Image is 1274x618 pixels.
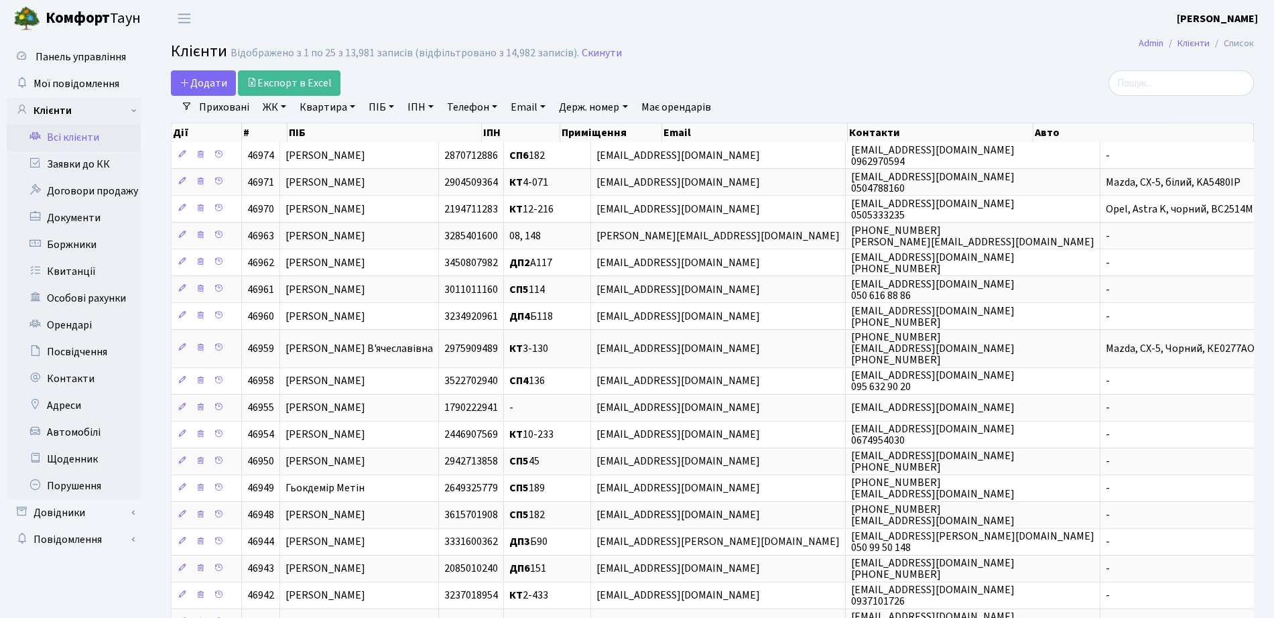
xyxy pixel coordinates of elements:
span: [EMAIL_ADDRESS][DOMAIN_NAME] 0504788160 [851,170,1015,196]
th: Дії [172,123,242,142]
b: СП5 [509,454,529,469]
span: 08, 148 [509,229,541,243]
span: [EMAIL_ADDRESS][DOMAIN_NAME] [596,508,760,523]
span: 3011011160 [444,282,498,297]
a: Повідомлення [7,526,141,553]
span: - [509,401,513,416]
li: Список [1210,36,1254,51]
a: Всі клієнти [7,124,141,151]
a: Договори продажу [7,178,141,204]
b: СП5 [509,508,529,523]
span: 182 [509,508,545,523]
span: [EMAIL_ADDRESS][DOMAIN_NAME] [596,202,760,217]
span: 3285401600 [444,229,498,243]
nav: breadcrumb [1119,29,1274,58]
a: Admin [1139,36,1163,50]
th: ІПН [482,123,560,142]
a: [PERSON_NAME] [1177,11,1258,27]
span: [PERSON_NAME][EMAIL_ADDRESS][DOMAIN_NAME] [596,229,840,243]
span: [EMAIL_ADDRESS][DOMAIN_NAME] [851,401,1015,416]
span: - [1106,508,1110,523]
span: 2194711283 [444,202,498,217]
span: - [1106,454,1110,469]
span: 46970 [247,202,274,217]
span: 3-130 [509,341,548,356]
a: ІПН [402,96,439,119]
a: Порушення [7,473,141,499]
span: 3331600362 [444,535,498,550]
span: 12-216 [509,202,554,217]
span: Таун [46,7,141,30]
span: [EMAIL_ADDRESS][DOMAIN_NAME] [596,454,760,469]
span: [PERSON_NAME] [285,229,365,243]
a: Квартира [294,96,361,119]
span: [EMAIL_ADDRESS][PERSON_NAME][DOMAIN_NAME] [596,535,840,550]
a: Орендарі [7,312,141,338]
span: - [1106,589,1110,603]
span: А117 [509,255,552,270]
span: 2870712886 [444,148,498,163]
a: Email [505,96,551,119]
span: 46948 [247,508,274,523]
b: СП6 [509,148,529,163]
span: [EMAIL_ADDRESS][DOMAIN_NAME] [596,309,760,324]
span: [EMAIL_ADDRESS][DOMAIN_NAME] 0505333235 [851,196,1015,223]
span: 151 [509,562,546,576]
span: [PHONE_NUMBER] [EMAIL_ADDRESS][DOMAIN_NAME] [851,502,1015,528]
span: [PERSON_NAME] [285,309,365,324]
span: [PERSON_NAME] [285,175,365,190]
th: Email [662,123,848,142]
a: Мої повідомлення [7,70,141,97]
span: - [1106,255,1110,270]
span: [EMAIL_ADDRESS][DOMAIN_NAME] [596,148,760,163]
span: [PERSON_NAME] [285,374,365,389]
span: 2649325779 [444,481,498,496]
span: Б118 [509,309,553,324]
a: Клієнти [1177,36,1210,50]
a: Квитанції [7,258,141,285]
b: СП4 [509,374,529,389]
span: 46963 [247,229,274,243]
b: ДП6 [509,562,530,576]
span: 46949 [247,481,274,496]
span: 1790222941 [444,401,498,416]
span: 46971 [247,175,274,190]
span: 45 [509,454,539,469]
span: 114 [509,282,545,297]
span: 3522702940 [444,374,498,389]
span: 189 [509,481,545,496]
span: 46974 [247,148,274,163]
a: Документи [7,204,141,231]
span: [EMAIL_ADDRESS][DOMAIN_NAME] 0937101726 [851,582,1015,609]
th: ПІБ [288,123,482,142]
a: Має орендарів [636,96,716,119]
b: ДП3 [509,535,530,550]
span: 46955 [247,401,274,416]
span: [EMAIL_ADDRESS][DOMAIN_NAME] [596,562,760,576]
span: [PERSON_NAME] [285,562,365,576]
span: Б90 [509,535,548,550]
span: - [1106,562,1110,576]
span: [PERSON_NAME] [285,535,365,550]
a: Довідники [7,499,141,526]
span: [EMAIL_ADDRESS][DOMAIN_NAME] 0674954030 [851,422,1015,448]
span: 46962 [247,255,274,270]
span: 2975909489 [444,341,498,356]
b: СП5 [509,282,529,297]
a: Панель управління [7,44,141,70]
span: - [1106,374,1110,389]
img: logo.png [13,5,40,32]
button: Переключити навігацію [168,7,201,29]
span: - [1106,282,1110,297]
b: [PERSON_NAME] [1177,11,1258,26]
span: 46958 [247,374,274,389]
span: - [1106,481,1110,496]
span: 2942713858 [444,454,498,469]
span: Мої повідомлення [34,76,119,91]
span: [PERSON_NAME] [285,454,365,469]
span: - [1106,309,1110,324]
span: - [1106,229,1110,243]
a: Заявки до КК [7,151,141,178]
a: ЖК [257,96,292,119]
span: [EMAIL_ADDRESS][DOMAIN_NAME] [596,374,760,389]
